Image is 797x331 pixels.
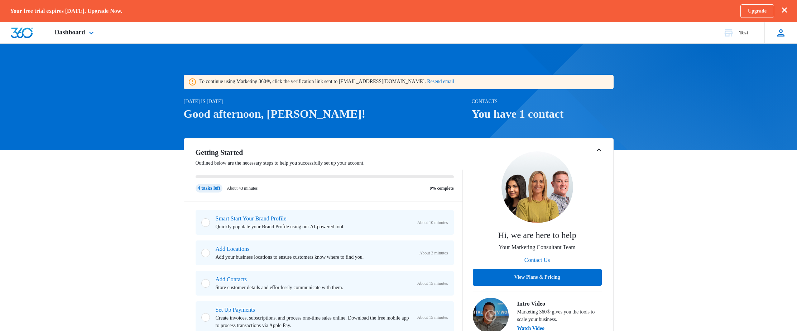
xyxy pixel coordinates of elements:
p: Create invoices, subscriptions, and process one-time sales online. Download the free mobile app t... [216,314,412,329]
a: Upgrade [740,4,774,18]
p: Your free trial expires [DATE]. Upgrade Now. [10,8,122,14]
span: About 15 minutes [417,314,448,321]
a: Smart Start Your Brand Profile [216,215,287,222]
span: About 15 minutes [417,280,448,287]
div: Dashboard [44,22,106,43]
h2: Getting Started [196,147,463,158]
p: Outlined below are the necessary steps to help you successfully set up your account. [196,159,463,167]
h3: Intro Video [517,300,602,308]
p: [DATE] is [DATE] [184,98,467,105]
div: 4 tasks left [196,184,223,193]
span: Dashboard [55,29,85,36]
div: To continue using Marketing 360®, click the verification link sent to [EMAIL_ADDRESS][DOMAIN_NAME]. [200,78,454,85]
p: About 43 minutes [227,185,258,191]
p: Quickly populate your Brand Profile using our AI-powered tool. [216,223,412,230]
button: Toggle Collapse [595,146,603,154]
span: About 3 minutes [419,250,448,256]
button: dismiss this dialog [782,7,787,14]
h1: You have 1 contact [472,105,614,122]
a: Set Up Payments [216,307,255,313]
span: About 10 minutes [417,219,448,226]
div: account name [739,30,748,36]
button: Watch Video [517,326,545,331]
h1: Good afternoon, [PERSON_NAME]! [184,105,467,122]
button: View Plans & Pricing [473,269,602,286]
p: 0% complete [430,185,454,191]
button: Resend email [427,79,454,84]
p: Store customer details and effortlessly communicate with them. [216,284,412,291]
p: Hi, we are here to help [498,229,576,242]
p: Marketing 360® gives you the tools to scale your business. [517,308,602,323]
a: Add Locations [216,246,250,252]
a: Add Contacts [216,276,247,282]
button: Contact Us [517,252,557,269]
p: Contacts [472,98,614,105]
p: Add your business locations to ensure customers know where to find you. [216,253,414,261]
p: Your Marketing Consultant Team [499,243,575,252]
